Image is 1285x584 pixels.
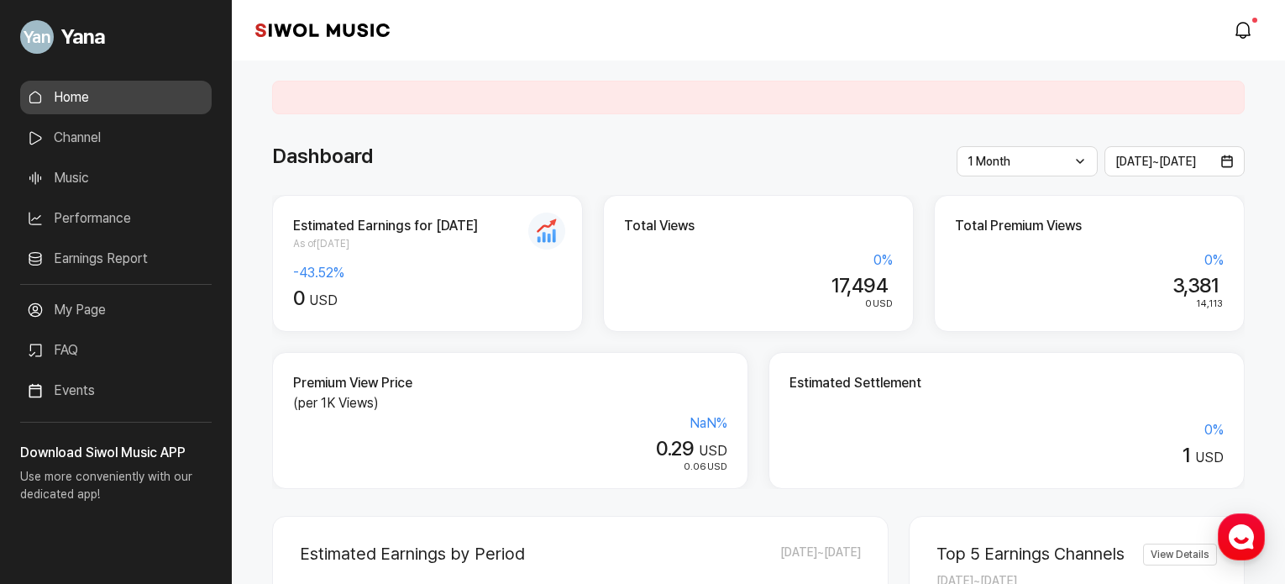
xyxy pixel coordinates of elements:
h3: Download Siwol Music APP [20,443,212,463]
h1: Dashboard [272,141,373,171]
span: 0 [293,286,304,310]
div: USD [624,297,893,312]
div: USD [293,460,727,475]
span: 17,494 [831,273,888,297]
div: USD [293,437,727,461]
h2: Top 5 Earnings Channels [936,544,1125,564]
span: 3,381 [1172,273,1219,297]
button: [DATE]~[DATE] [1104,146,1246,176]
a: Events [20,374,212,408]
span: [DATE] ~ [DATE] [780,544,861,564]
div: USD [789,444,1224,468]
span: 0.29 [656,436,694,460]
span: As of [DATE] [293,236,562,251]
span: [DATE] ~ [DATE] [1115,155,1196,168]
a: Channel [20,121,212,155]
span: Yana [60,22,105,52]
h2: Total Views [624,216,893,236]
h2: Estimated Earnings for [DATE] [293,216,562,236]
span: 1 [1183,443,1190,467]
a: Performance [20,202,212,235]
a: View Details [1143,544,1217,566]
a: My Page [20,293,212,327]
div: 0 % [624,250,893,271]
div: -43.52 % [293,263,562,283]
a: Go to My Profile [20,13,212,61]
a: Home [20,81,212,114]
a: FAQ [20,334,212,367]
span: 1 Month [968,155,1010,168]
span: 0 [865,297,872,309]
div: 0 % [955,250,1224,271]
a: Earnings Report [20,242,212,276]
a: Announcement [20,414,212,448]
span: 0.06 [684,460,706,472]
span: 14,113 [1196,297,1223,309]
p: (per 1K Views) [293,393,727,413]
h2: Premium View Price [293,373,727,393]
div: USD [293,287,562,311]
h2: Estimated Earnings by Period [300,544,525,564]
p: Use more conveniently with our dedicated app! [20,463,212,517]
h2: Estimated Settlement [789,373,1224,393]
a: modal.notifications [1228,13,1261,47]
a: Music [20,161,212,195]
h2: Total Premium Views [955,216,1224,236]
div: NaN % [293,413,727,434]
div: 0 % [789,420,1224,440]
